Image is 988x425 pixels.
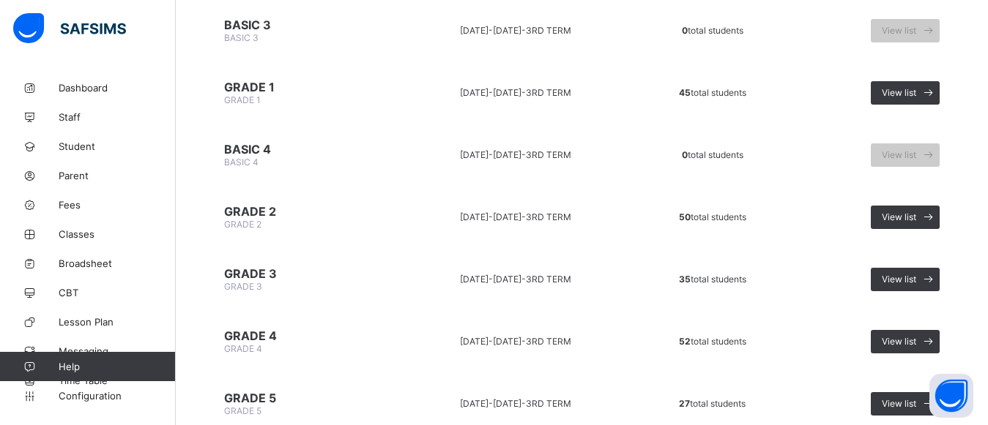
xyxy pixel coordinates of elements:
span: total students [682,149,743,160]
span: 3RD TERM [526,398,571,409]
span: View list [882,211,916,222]
button: Open asap [929,374,973,418]
span: [DATE]-[DATE] - [460,336,526,347]
span: Lesson Plan [59,316,176,328]
span: 3RD TERM [526,274,571,285]
span: 3RD TERM [526,336,571,347]
span: total students [679,336,746,347]
span: View list [882,336,916,347]
span: BASIC 4 [224,157,259,168]
span: GRADE 1 [224,80,379,94]
span: CBT [59,287,176,298]
b: 52 [679,336,691,347]
span: Dashboard [59,82,176,94]
span: GRADE 5 [224,391,379,405]
span: Staff [59,111,176,123]
b: 0 [682,149,688,160]
span: Broadsheet [59,257,176,269]
span: 3RD TERM [526,211,571,222]
span: Messaging [59,345,176,357]
span: 3RD TERM [526,149,571,160]
span: [DATE]-[DATE] - [460,274,526,285]
b: 0 [682,25,688,36]
b: 27 [679,398,690,409]
span: total students [679,87,746,98]
span: GRADE 3 [224,281,262,292]
span: View list [882,87,916,98]
span: Student [59,140,176,152]
span: BASIC 3 [224,18,379,32]
span: GRADE 2 [224,204,379,219]
span: GRADE 4 [224,328,379,343]
span: [DATE]-[DATE] - [460,25,526,36]
span: GRADE 2 [224,219,261,230]
span: Fees [59,199,176,211]
span: View list [882,398,916,409]
span: Parent [59,170,176,181]
span: View list [882,25,916,36]
span: View list [882,274,916,285]
span: total students [682,25,743,36]
b: 45 [679,87,691,98]
span: [DATE]-[DATE] - [460,87,526,98]
b: 50 [679,211,691,222]
span: BASIC 4 [224,142,379,157]
span: GRADE 3 [224,266,379,281]
span: View list [882,149,916,160]
span: total students [679,274,746,285]
span: GRADE 1 [224,94,261,105]
span: total students [679,211,746,222]
span: 3RD TERM [526,87,571,98]
span: [DATE]-[DATE] - [460,398,526,409]
span: Configuration [59,390,175,402]
span: GRADE 4 [224,343,262,354]
b: 35 [679,274,691,285]
span: Classes [59,228,176,240]
span: [DATE]-[DATE] - [460,211,526,222]
span: [DATE]-[DATE] - [460,149,526,160]
span: total students [679,398,746,409]
span: 3RD TERM [526,25,571,36]
span: Help [59,361,175,372]
span: GRADE 5 [224,405,261,416]
img: safsims [13,13,126,44]
span: BASIC 3 [224,32,259,43]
